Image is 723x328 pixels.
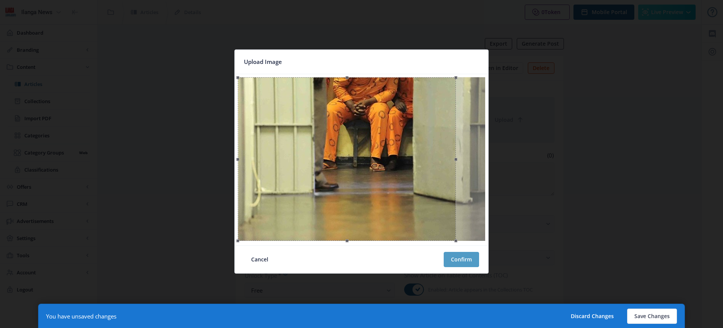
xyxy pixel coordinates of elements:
div: You have unsaved changes [46,312,116,320]
span: Upload Image [244,56,282,68]
button: Confirm [444,252,479,267]
button: Discard Changes [564,309,621,324]
button: Save Changes [627,309,677,324]
button: Cancel [244,252,276,267]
